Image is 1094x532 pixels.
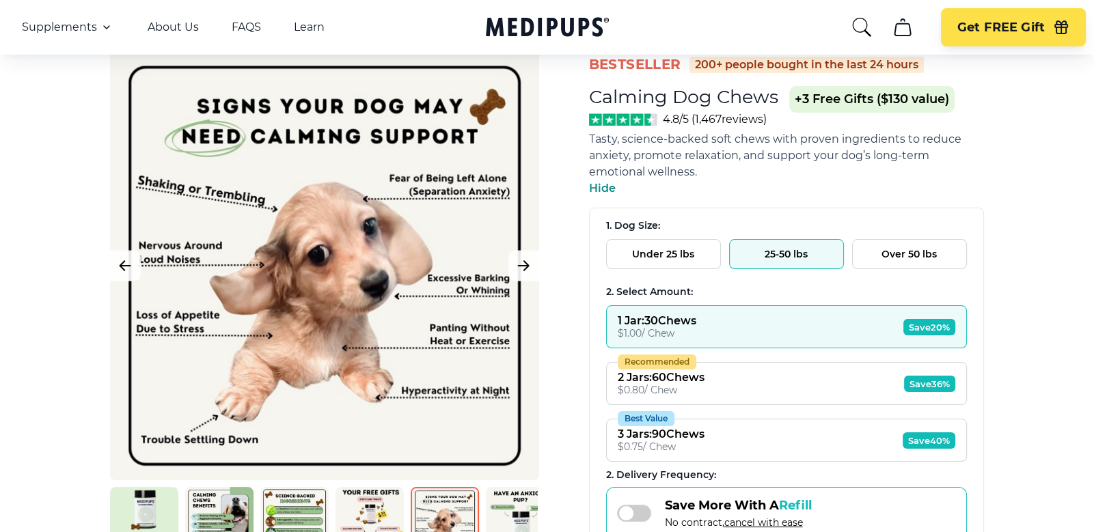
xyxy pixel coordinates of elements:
[663,113,767,126] span: 4.8/5 ( 1,467 reviews)
[665,498,812,513] span: Save More With A
[232,20,261,34] a: FAQS
[851,16,873,38] button: search
[618,428,705,440] div: 3 Jars : 90 Chews
[618,327,696,339] div: $ 1.00 / Chew
[852,239,967,269] button: Over 50 lbs
[589,55,681,74] span: BestSeller
[110,251,141,281] button: Previous Image
[508,251,539,281] button: Next Image
[903,319,955,335] span: Save 20%
[22,19,115,36] button: Supplements
[886,11,919,44] button: cart
[618,371,705,384] div: 2 Jars : 60 Chews
[606,419,967,462] button: Best Value3 Jars:90Chews$0.75/ ChewSave40%
[589,113,658,126] img: Stars - 4.8
[941,8,1086,46] button: Get FREE Gift
[618,411,674,426] div: Best Value
[903,432,955,449] span: Save 40%
[22,20,97,34] span: Supplements
[729,239,844,269] button: 25-50 lbs
[606,305,967,348] button: 1 Jar:30Chews$1.00/ ChewSave20%
[618,440,705,453] div: $ 0.75 / Chew
[589,182,616,195] span: Hide
[606,285,967,298] div: 2. Select Amount:
[606,239,721,269] button: Under 25 lbs
[779,498,812,513] span: Refill
[589,132,961,178] span: Tasty, science-backed soft chews with proven ingredients to reduce anxiety, promote relaxation, a...
[618,354,696,369] div: Recommended
[294,20,325,34] a: Learn
[606,468,716,481] span: 2 . Delivery Frequency:
[957,20,1045,36] span: Get FREE Gift
[606,219,967,232] div: 1. Dog Size:
[148,20,199,34] a: About Us
[589,85,778,108] h1: Calming Dog Chews
[618,384,705,396] div: $ 0.80 / Chew
[789,86,955,113] span: +3 Free Gifts ($130 value)
[665,516,812,529] span: No contract,
[618,314,696,327] div: 1 Jar : 30 Chews
[724,516,803,529] span: cancel with ease
[689,57,924,73] div: 200+ people bought in the last 24 hours
[904,376,955,392] span: Save 36%
[486,14,609,42] a: Medipups
[606,362,967,405] button: Recommended2 Jars:60Chews$0.80/ ChewSave36%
